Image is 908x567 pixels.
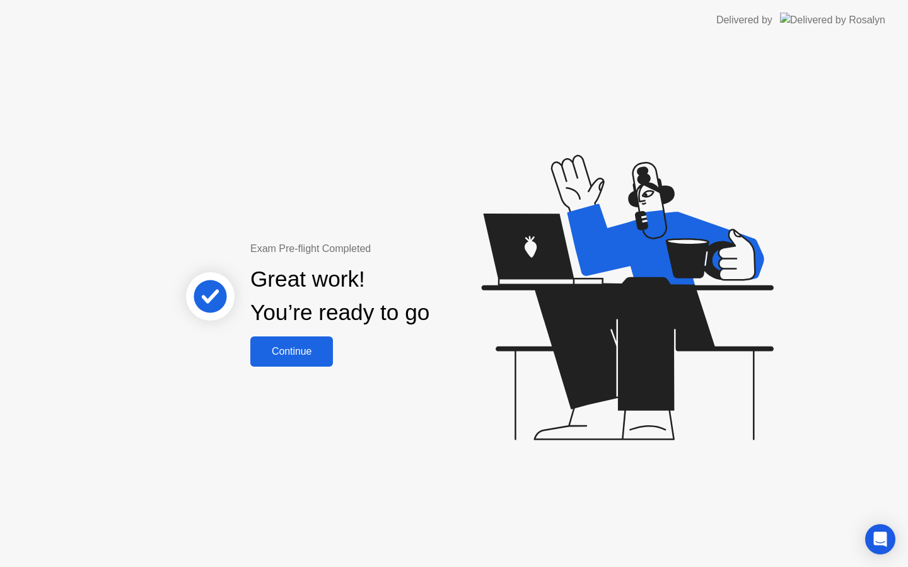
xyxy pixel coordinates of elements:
div: Continue [254,346,329,357]
div: Great work! You’re ready to go [250,263,429,329]
img: Delivered by Rosalyn [780,13,885,27]
div: Delivered by [716,13,772,28]
div: Exam Pre-flight Completed [250,241,511,256]
button: Continue [250,336,333,367]
div: Open Intercom Messenger [865,524,895,554]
